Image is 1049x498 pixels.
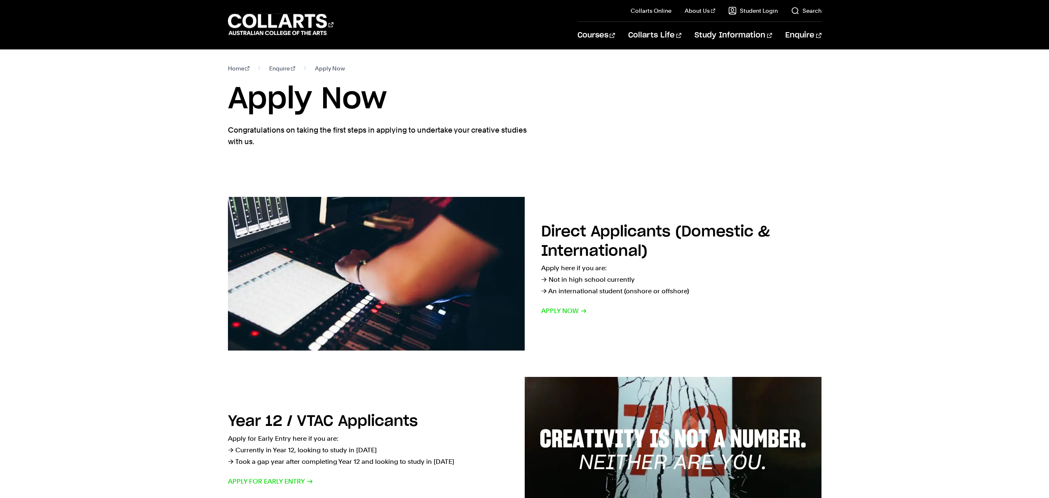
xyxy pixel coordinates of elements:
a: Courses [577,22,615,49]
h1: Apply Now [228,81,821,118]
span: Apply Now [315,63,345,74]
a: Home [228,63,250,74]
a: Enquire [785,22,821,49]
span: Apply for Early Entry [228,476,313,487]
a: Enquire [269,63,295,74]
h2: Direct Applicants (Domestic & International) [541,224,770,259]
a: Search [791,7,821,15]
a: Direct Applicants (Domestic & International) Apply here if you are:→ Not in high school currently... [228,197,821,351]
a: Study Information [695,22,772,49]
a: Collarts Online [631,7,671,15]
div: Go to homepage [228,13,333,36]
a: About Us [685,7,715,15]
p: Congratulations on taking the first steps in applying to undertake your creative studies with us. [228,124,529,147]
p: Apply here if you are: → Not in high school currently → An international student (onshore or offs... [541,262,821,297]
h2: Year 12 / VTAC Applicants [228,414,418,429]
a: Student Login [728,7,778,15]
span: Apply now [541,305,587,317]
a: Collarts Life [628,22,681,49]
p: Apply for Early Entry here if you are: → Currently in Year 12, looking to study in [DATE] → Took ... [228,433,508,468]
